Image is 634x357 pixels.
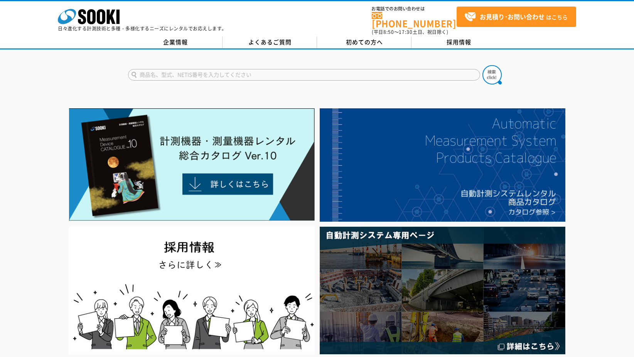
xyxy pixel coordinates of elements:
[128,37,223,48] a: 企業情報
[128,69,480,81] input: 商品名、型式、NETIS番号を入力してください
[372,12,457,28] a: [PHONE_NUMBER]
[320,227,565,354] img: 自動計測システム専用ページ
[223,37,317,48] a: よくあるご質問
[372,29,448,35] span: (平日 ～ 土日、祝日除く)
[372,7,457,11] span: お電話でのお問い合わせは
[464,11,568,23] span: はこちら
[317,37,411,48] a: 初めての方へ
[69,108,315,221] img: Catalog Ver10
[346,38,383,46] span: 初めての方へ
[399,29,413,35] span: 17:30
[480,12,545,21] strong: お見積り･お問い合わせ
[482,65,502,84] img: btn_search.png
[457,7,576,27] a: お見積り･お問い合わせはこちら
[383,29,394,35] span: 8:50
[320,108,565,222] img: 自動計測システムカタログ
[69,227,315,354] img: SOOKI recruit
[58,26,227,31] p: 日々進化する計測技術と多種・多様化するニーズにレンタルでお応えします。
[411,37,506,48] a: 採用情報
